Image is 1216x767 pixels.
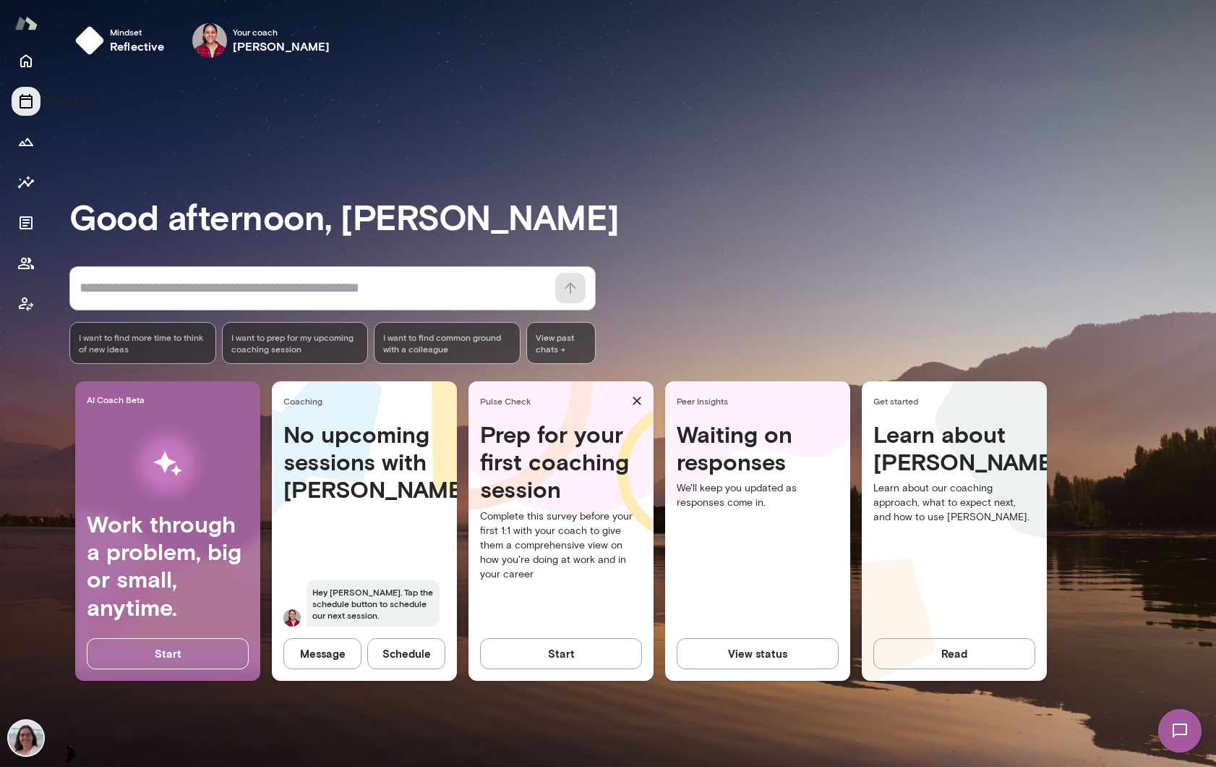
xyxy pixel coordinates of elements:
[110,26,165,38] span: Mindset
[677,638,839,669] button: View status
[480,395,626,407] span: Pulse Check
[75,26,104,55] img: mindset
[87,510,249,622] h4: Work through a problem, big or small, anytime.
[233,26,330,38] span: Your coach
[12,87,40,116] button: Sessions
[69,322,216,364] div: I want to find more time to think of new ideas
[526,322,596,364] span: View past chats ->
[87,638,249,669] button: Start
[383,331,511,355] span: I want to find common ground with a colleague
[12,289,40,318] button: Coach app
[873,481,1035,525] p: Learn about our coaching approach, what to expect next, and how to use [PERSON_NAME].
[367,638,445,669] button: Schedule
[192,23,227,58] img: Siddhi Sundar
[283,609,301,627] img: Siddhi Sundar Sundar
[87,394,254,405] span: AI Coach Beta
[12,46,40,75] button: Home
[9,721,43,755] img: Renate Stoiber
[283,395,451,407] span: Coaching
[873,395,1041,407] span: Get started
[283,420,445,504] h4: No upcoming sessions with [PERSON_NAME]
[677,481,839,510] p: We'll keep you updated as responses come in.
[12,127,40,156] button: Growth Plan
[12,249,40,278] button: Members
[12,168,40,197] button: Insights
[677,420,839,476] h4: Waiting on responses
[231,331,359,355] span: I want to prep for my upcoming coaching session
[69,196,1216,237] h3: Good afternoon, [PERSON_NAME]
[110,38,165,55] h6: reflective
[873,638,1035,669] button: Read
[79,331,207,355] span: I want to find more time to think of new ideas
[480,420,642,504] h4: Prep for your first coaching session
[677,395,844,407] span: Peer Insights
[307,580,440,627] span: Hey [PERSON_NAME]. Tap the schedule button to schedule our next session.
[182,17,341,64] div: Siddhi SundarYour coach[PERSON_NAME]
[222,322,369,364] div: I want to prep for my upcoming coaching session
[480,638,642,669] button: Start
[14,9,38,37] img: Mento
[480,509,642,582] p: Complete this survey before your first 1:1 with your coach to give them a comprehensive view on h...
[283,638,361,669] button: Message
[103,418,232,510] img: AI Workflows
[873,420,1035,476] h4: Learn about [PERSON_NAME]
[233,38,330,55] h6: [PERSON_NAME]
[374,322,521,364] div: I want to find common ground with a colleague
[12,208,40,237] button: Documents
[69,17,176,64] button: Mindsetreflective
